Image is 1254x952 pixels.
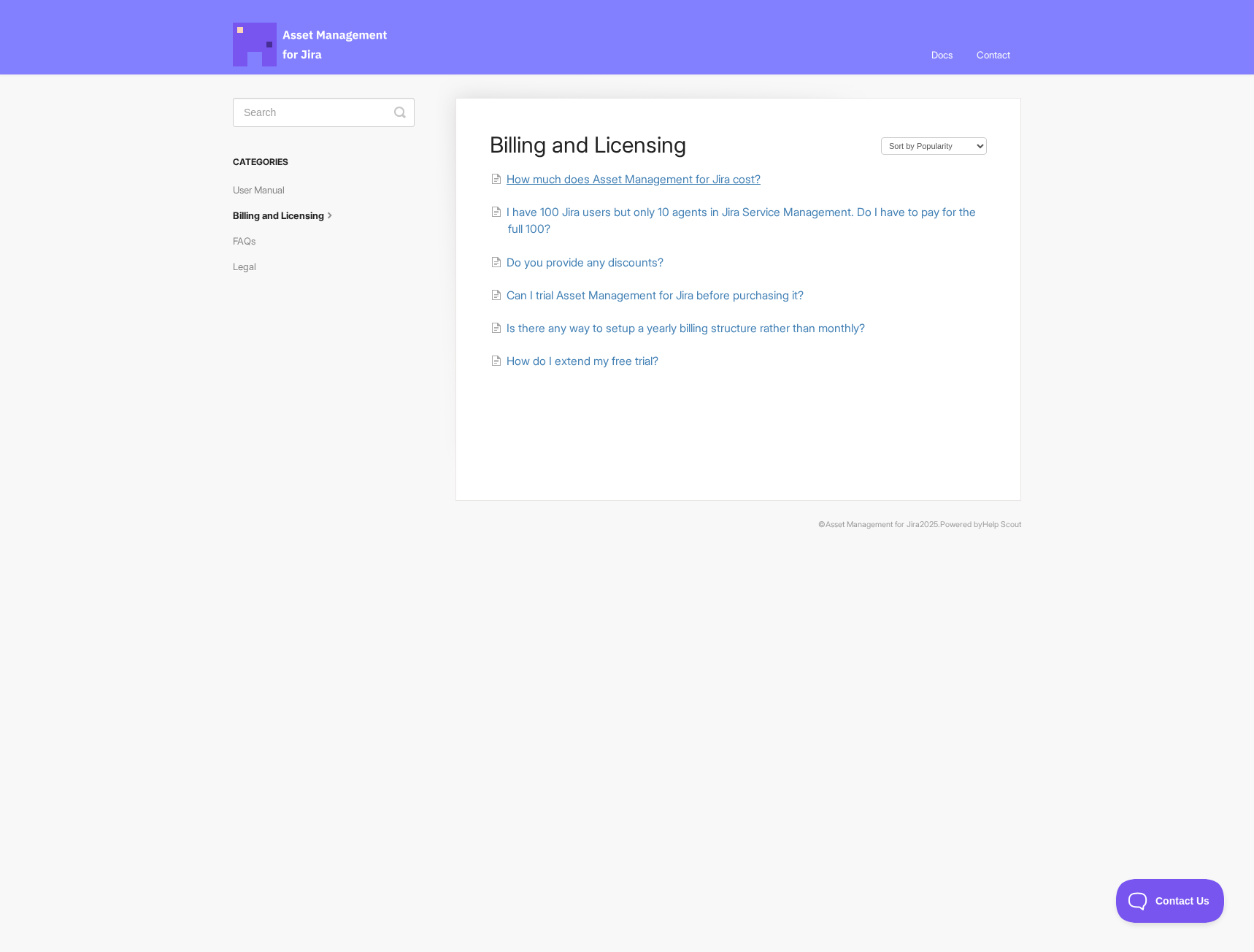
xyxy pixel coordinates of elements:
[233,23,389,66] span: Asset Management for Jira Docs
[233,518,1021,531] p: © 2025.
[507,172,761,186] span: How much does Asset Management for Jira cost?
[507,256,663,269] span: Do you provide any discounts?
[881,137,987,155] select: Page reloads on selection
[966,35,1021,74] a: Contact
[491,205,976,236] a: I have 100 Jira users but only 10 agents in Jira Service Management. Do I have to pay for the ful...
[491,256,663,269] a: Do you provide any discounts?
[233,98,415,127] input: Search
[491,288,804,302] a: Can I trial Asset Management for Jira before purchasing it?
[233,255,267,278] a: Legal
[826,520,920,529] a: Asset Management for Jira
[920,35,963,74] a: Docs
[507,288,804,302] span: Can I trial Asset Management for Jira before purchasing it?
[233,178,296,201] a: User Manual
[940,520,1021,529] span: Powered by
[1116,879,1225,923] iframe: Toggle Customer Support
[233,149,415,175] h3: Categories
[491,321,865,335] a: Is there any way to setup a yearly billing structure rather than monthly?
[507,321,865,335] span: Is there any way to setup a yearly billing structure rather than monthly?
[982,520,1021,529] a: Help Scout
[491,354,658,368] a: How do I extend my free trial?
[490,131,866,158] h1: Billing and Licensing
[507,205,976,236] span: I have 100 Jira users but only 10 agents in Jira Service Management. Do I have to pay for the ful...
[507,354,658,368] span: How do I extend my free trial?
[491,172,761,186] a: How much does Asset Management for Jira cost?
[233,229,266,253] a: FAQs
[233,204,348,227] a: Billing and Licensing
